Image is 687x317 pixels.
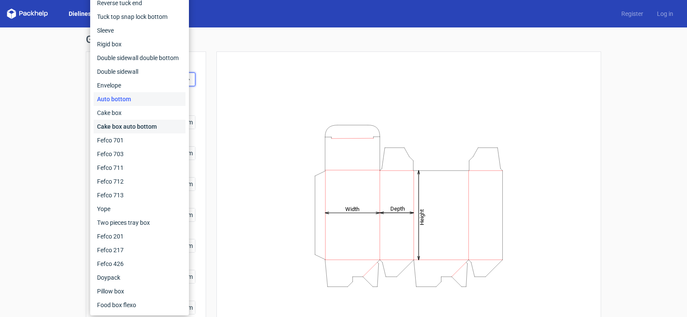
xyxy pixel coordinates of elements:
div: Fefco 711 [94,161,185,175]
tspan: Height [419,209,425,225]
div: Fefco 217 [94,243,185,257]
div: Cake box [94,106,185,120]
div: Envelope [94,78,185,92]
div: Rigid box [94,37,185,51]
div: Yope [94,202,185,216]
div: Fefco 201 [94,229,185,243]
div: Fefco 426 [94,257,185,271]
a: Register [614,9,650,18]
div: Fefco 712 [94,175,185,188]
div: Two pieces tray box [94,216,185,229]
div: Cake box auto bottom [94,120,185,133]
div: Fefco 703 [94,147,185,161]
h1: Generate new dieline [86,34,601,45]
div: Sleeve [94,24,185,37]
tspan: Depth [390,205,405,212]
div: Doypack [94,271,185,284]
div: Fefco 701 [94,133,185,147]
div: Fefco 713 [94,188,185,202]
div: Food box flexo [94,298,185,312]
div: Tuck top snap lock bottom [94,10,185,24]
div: Double sidewall [94,65,185,78]
div: Auto bottom [94,92,185,106]
a: Dielines [62,9,98,18]
a: Log in [650,9,680,18]
div: Pillow box [94,284,185,298]
tspan: Width [345,205,359,212]
div: Double sidewall double bottom [94,51,185,65]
